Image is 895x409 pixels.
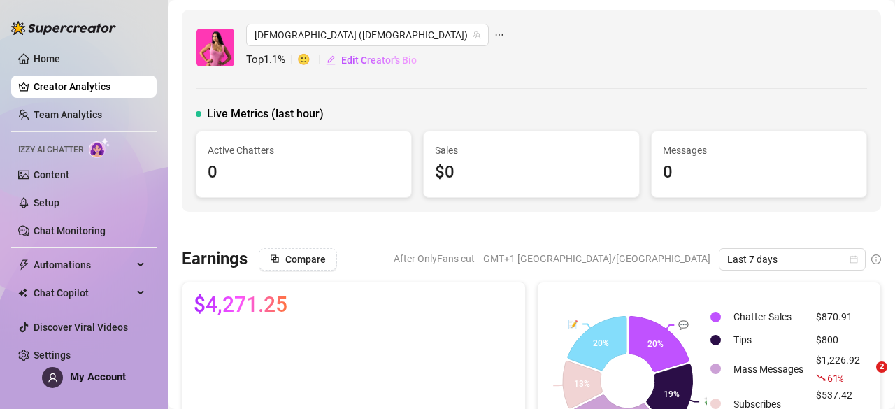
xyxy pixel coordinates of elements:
span: 🙂 [297,52,325,69]
span: Messages [663,143,855,158]
button: Compare [259,248,337,271]
div: $800 [816,332,860,347]
span: fall [816,373,826,382]
text: 💬 [678,320,689,330]
span: $4,271.25 [194,294,287,316]
span: team [473,31,481,39]
span: info-circle [871,254,881,264]
button: Edit Creator's Bio [325,49,417,71]
h3: Earnings [182,248,248,271]
span: GMT+1 [GEOGRAPHIC_DATA]/[GEOGRAPHIC_DATA] [483,248,710,269]
span: ellipsis [494,24,504,46]
div: $1,226.92 [816,352,860,386]
span: Top 1.1 % [246,52,297,69]
img: Chat Copilot [18,288,27,298]
a: Settings [34,350,71,361]
a: Chat Monitoring [34,225,106,236]
text: 📝 [568,318,578,329]
span: Last 7 days [727,249,857,270]
span: My Account [70,371,126,383]
span: edit [326,55,336,65]
span: Automations [34,254,133,276]
text: 💸 [703,396,714,406]
span: Compare [285,254,326,265]
span: Ukrainian (ukrainianmodel) [255,24,480,45]
span: Edit Creator's Bio [341,55,417,66]
span: 61 % [827,371,843,385]
span: block [270,254,280,264]
span: thunderbolt [18,259,29,271]
text: 👤 [538,380,549,390]
div: $0 [435,159,627,186]
span: Izzy AI Chatter [18,143,83,157]
a: Team Analytics [34,109,102,120]
iframe: Intercom live chat [847,361,881,395]
img: Ukrainian [196,29,234,66]
td: Tips [728,329,809,351]
div: 0 [663,159,855,186]
span: Active Chatters [208,143,400,158]
span: calendar [850,255,858,264]
a: Creator Analytics [34,76,145,98]
a: Setup [34,197,59,208]
span: 2 [876,361,887,373]
span: user [48,373,58,383]
a: Home [34,53,60,64]
img: logo-BBDzfeDw.svg [11,21,116,35]
span: Sales [435,143,627,158]
a: Content [34,169,69,180]
div: 0 [208,159,400,186]
span: After OnlyFans cut [394,248,475,269]
span: Live Metrics (last hour) [207,106,324,122]
img: AI Chatter [89,138,110,158]
a: Discover Viral Videos [34,322,128,333]
td: Mass Messages [728,352,809,386]
div: $870.91 [816,309,860,324]
td: Chatter Sales [728,306,809,328]
span: Chat Copilot [34,282,133,304]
